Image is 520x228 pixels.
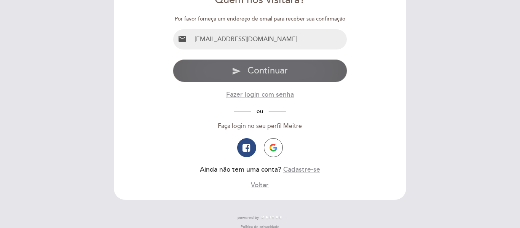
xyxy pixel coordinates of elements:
span: ou [251,108,269,115]
img: MEITRE [261,216,282,220]
button: Cadastre-se [283,165,320,174]
span: Continuar [247,65,288,76]
button: Voltar [251,180,269,190]
span: powered by [238,215,259,220]
div: Faça login no seu perfil Meitre [173,122,348,131]
input: Email [191,29,347,49]
button: Fazer login com senha [226,90,294,99]
span: Ainda não tem uma conta? [200,166,281,174]
button: send Continuar [173,59,348,82]
img: icon-google.png [270,144,277,151]
i: send [232,67,241,76]
a: powered by [238,215,282,220]
i: email [178,34,187,43]
div: Por favor forneça um endereço de email para receber sua confirmação [173,15,348,23]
